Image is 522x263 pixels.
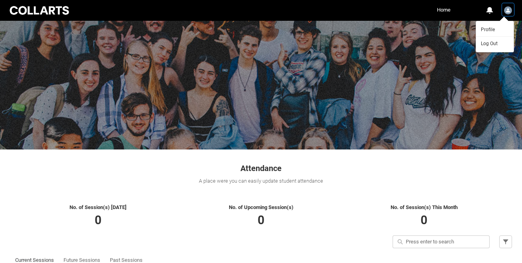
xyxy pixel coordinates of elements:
[69,204,127,210] span: No. of Session(s) [DATE]
[391,204,458,210] span: No. of Session(s) This Month
[240,163,282,173] span: Attendance
[95,213,101,227] span: 0
[393,235,490,248] input: Press enter to search
[258,213,264,227] span: 0
[502,3,514,16] button: User Profile Kate.Spencer
[421,213,427,227] span: 0
[229,204,294,210] span: No. of Upcoming Session(s)
[435,4,453,16] a: Home
[499,235,512,248] button: Filter
[10,177,512,185] div: A place were you can easily update student attendance
[481,40,498,47] span: Log Out
[481,26,495,33] span: Profile
[504,6,512,14] img: Kate.Spencer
